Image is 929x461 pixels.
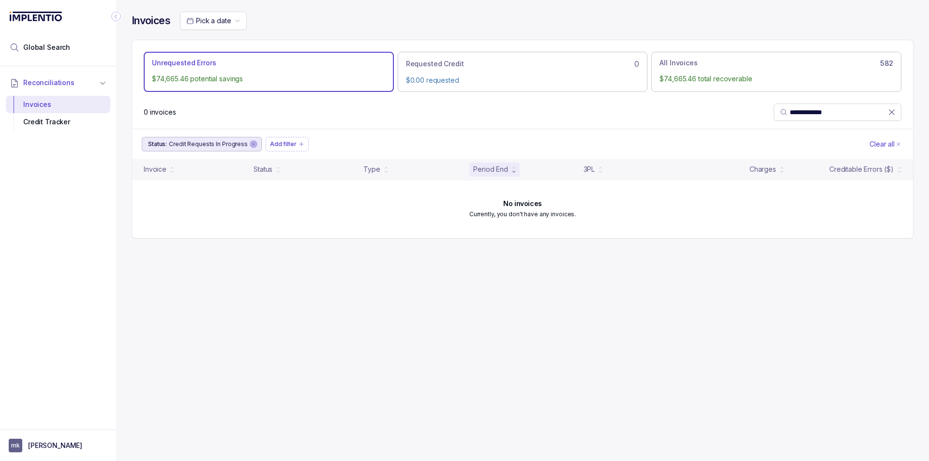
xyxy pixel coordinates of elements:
[868,137,903,151] button: Clear Filters
[266,137,309,151] button: Filter Chip Add filter
[9,439,107,452] button: User initials[PERSON_NAME]
[584,164,595,174] div: 3PL
[406,58,640,70] div: 0
[473,164,508,174] div: Period End
[186,16,231,26] search: Date Range Picker
[406,75,640,85] p: $0.00 requested
[152,58,216,68] p: Unrequested Errors
[144,52,901,91] ul: Action Tab Group
[829,164,894,174] div: Creditable Errors ($)
[659,58,697,68] p: All Invoices
[148,139,167,149] p: Status:
[503,200,541,208] h6: No invoices
[6,72,110,93] button: Reconciliations
[250,140,257,148] div: remove content
[23,43,70,52] span: Global Search
[9,439,22,452] span: User initials
[169,139,248,149] p: Credit Requests In Progress
[132,14,170,28] h4: Invoices
[270,139,297,149] p: Add filter
[180,12,247,30] button: Date Range Picker
[659,74,893,84] p: $74,665.46 total recoverable
[363,164,380,174] div: Type
[14,96,103,113] div: Invoices
[144,107,176,117] div: Remaining page entries
[254,164,272,174] div: Status
[14,113,103,131] div: Credit Tracker
[142,137,262,151] button: Filter Chip Credit Requests In Progress
[749,164,776,174] div: Charges
[6,94,110,133] div: Reconciliations
[196,16,231,25] span: Pick a date
[23,78,75,88] span: Reconciliations
[142,137,868,151] ul: Filter Group
[869,139,895,149] p: Clear all
[406,59,464,69] p: Requested Credit
[880,59,893,67] h6: 582
[110,11,122,22] div: Collapse Icon
[152,74,386,84] p: $74,665.46 potential savings
[144,164,166,174] div: Invoice
[28,441,82,450] p: [PERSON_NAME]
[469,209,576,219] p: Currently, you don't have any invoices.
[144,107,176,117] p: 0 invoices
